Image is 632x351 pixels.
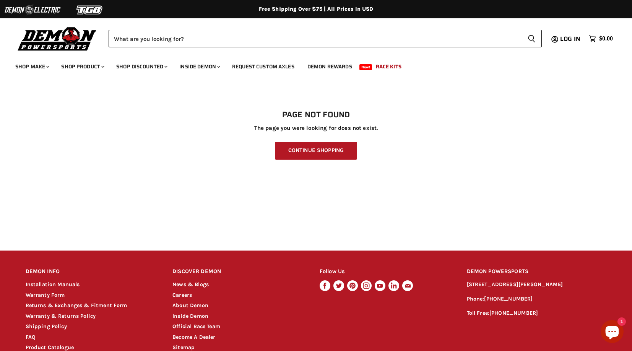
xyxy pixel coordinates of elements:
a: Shop Discounted [110,59,172,74]
a: Sitemap [172,344,195,351]
a: News & Blogs [172,281,209,288]
a: [PHONE_NUMBER] [489,310,538,316]
a: $0.00 [585,33,617,44]
h2: DEMON POWERSPORTS [467,263,607,281]
a: Warranty & Returns Policy [26,313,96,319]
a: About Demon [172,302,208,309]
h2: DEMON INFO [26,263,158,281]
a: Shop Make [10,59,54,74]
a: Careers [172,292,192,298]
a: [PHONE_NUMBER] [484,296,533,302]
p: Toll Free: [467,309,607,318]
span: $0.00 [599,35,613,42]
a: Inside Demon [172,313,208,319]
a: FAQ [26,334,36,340]
a: Shipping Policy [26,323,67,330]
a: Official Race Team [172,323,220,330]
p: Phone: [467,295,607,304]
img: Demon Electric Logo 2 [4,3,61,17]
p: [STREET_ADDRESS][PERSON_NAME] [467,280,607,289]
a: Race Kits [370,59,407,74]
p: The page you were looking for does not exist. [26,125,607,131]
inbox-online-store-chat: Shopify online store chat [598,320,626,345]
img: TGB Logo 2 [61,3,119,17]
a: Product Catalogue [26,344,74,351]
h2: Follow Us [320,263,452,281]
a: Installation Manuals [26,281,80,288]
a: Shop Product [55,59,109,74]
a: Inside Demon [174,59,225,74]
a: Request Custom Axles [226,59,300,74]
a: Returns & Exchanges & Fitment Form [26,302,127,309]
img: Demon Powersports [15,25,99,52]
h2: DISCOVER DEMON [172,263,305,281]
div: Free Shipping Over $75 | All Prices In USD [10,6,622,13]
a: Log in [557,36,585,42]
a: Warranty Form [26,292,65,298]
h1: Page not found [26,110,607,120]
ul: Main menu [10,56,611,74]
input: Search [109,30,522,47]
a: Continue Shopping [275,142,357,160]
a: Become A Dealer [172,334,215,340]
span: Log in [560,34,580,44]
form: Product [109,30,542,47]
span: New! [359,64,372,70]
a: Demon Rewards [302,59,358,74]
button: Search [522,30,542,47]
